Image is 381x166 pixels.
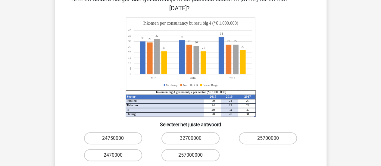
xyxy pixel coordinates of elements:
tspan: 32 [155,34,158,38]
tspan: 0 [130,72,131,76]
tspan: 29 [148,37,151,41]
tspan: 22 [246,103,249,107]
tspan: 40 [128,29,131,32]
tspan: 2015 [210,95,216,98]
tspan: Sector [126,95,136,98]
tspan: Boland Rerger [202,83,219,87]
tspan: 2016 [226,95,232,98]
tspan: 21 [229,99,232,102]
tspan: 20 [128,50,131,54]
tspan: 2121 [162,46,205,50]
tspan: IT [126,108,130,111]
tspan: 2727 [188,39,230,43]
tspan: 30 [128,39,131,43]
tspan: 24 [211,103,215,107]
tspan: 27 [234,39,237,43]
tspan: 22 [241,45,244,49]
tspan: 31 [246,112,249,116]
tspan: 28 [211,112,215,116]
tspan: GCB [192,83,198,87]
label: 32700000 [161,132,220,144]
tspan: 25 [128,45,131,49]
tspan: 25 [246,99,249,102]
label: 25700000 [239,132,297,144]
tspan: 31 [180,35,183,39]
tspan: Publiek [126,99,137,102]
tspan: 40 [211,108,215,111]
label: 24750000 [84,132,142,144]
tspan: 26 [195,41,198,44]
tspan: 2017 [244,95,251,98]
tspan: 20 [211,99,215,102]
label: 257000000 [161,149,220,161]
label: 2470000 [84,149,142,161]
tspan: Arm [183,83,187,87]
tspan: 5 [130,67,131,70]
h6: Selecteer het juiste antwoord [64,117,317,127]
tspan: Overig [126,112,136,116]
tspan: Inkomen per consultancy bureau big 4 (*€ 1.000.000) [143,20,238,26]
tspan: 15 [128,56,131,60]
tspan: 34 [229,108,232,111]
tspan: McFlinsey [166,83,178,87]
tspan: 22 [229,103,232,107]
tspan: 35 [128,34,131,38]
tspan: 34 [220,32,223,36]
tspan: 10 [128,61,131,65]
tspan: Inkomen big 4 gezamenlijk per sector (*€ 1.000.000) [156,90,226,94]
tspan: 30 [141,36,144,40]
tspan: 201520162017 [150,77,235,80]
tspan: 32 [246,108,249,111]
tspan: 28 [229,112,232,116]
tspan: Telecom [126,103,138,107]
